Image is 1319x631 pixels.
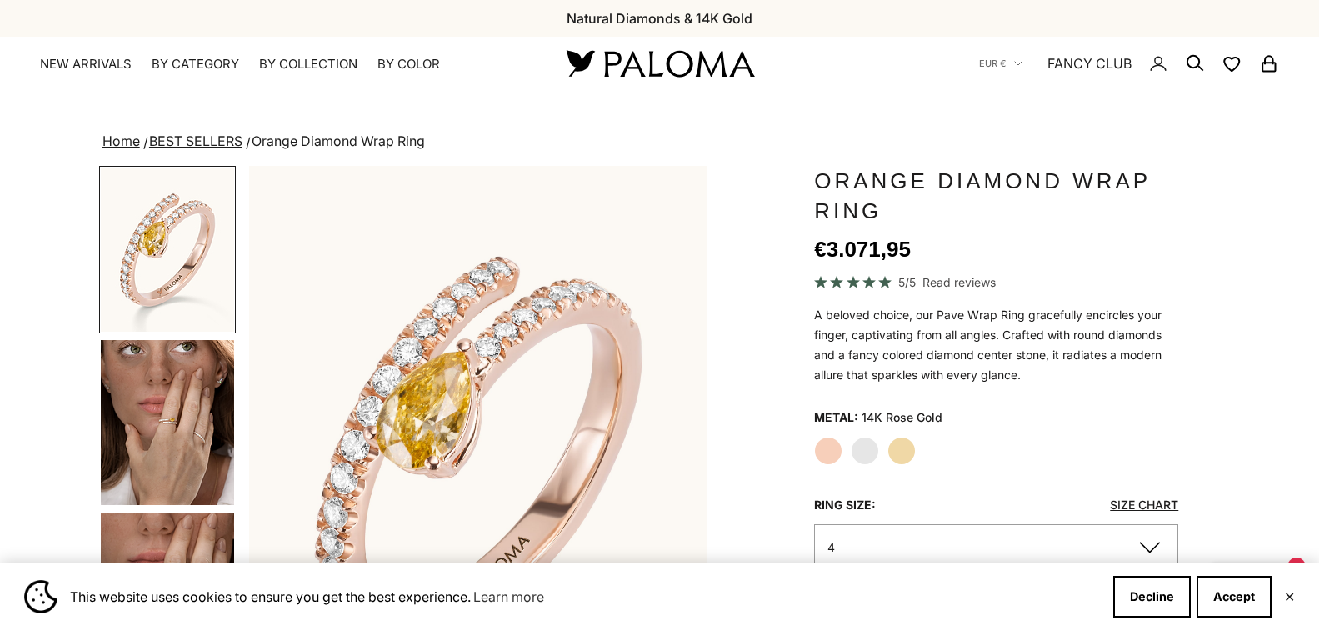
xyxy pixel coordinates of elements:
[101,340,234,505] img: #YellowGold #RoseGold #WhiteGold
[99,166,236,333] button: Go to item 1
[99,338,236,507] button: Go to item 4
[979,37,1279,90] nav: Secondary navigation
[814,166,1178,226] h1: Orange Diamond Wrap Ring
[377,56,440,73] summary: By Color
[1113,576,1191,618] button: Decline
[814,493,876,518] legend: Ring Size:
[814,273,1178,292] a: 5/5 Read reviews
[252,133,425,149] span: Orange Diamond Wrap Ring
[152,56,239,73] summary: By Category
[898,273,916,292] span: 5/5
[70,584,1100,609] span: This website uses cookies to ensure you get the best experience.
[862,405,942,430] variant-option-value: 14K Rose Gold
[814,405,858,430] legend: Metal:
[814,524,1178,570] button: 4
[40,56,527,73] nav: Primary navigation
[99,130,1221,153] nav: breadcrumbs
[827,540,835,554] span: 4
[814,305,1178,385] div: A beloved choice, our Pave Wrap Ring gracefully encircles your finger, captivating from all angle...
[979,56,1006,71] span: EUR €
[101,168,234,332] img: #RoseGold
[259,56,357,73] summary: By Collection
[567,8,752,29] p: Natural Diamonds & 14K Gold
[102,133,140,149] a: Home
[471,584,547,609] a: Learn more
[24,580,57,613] img: Cookie banner
[1284,592,1295,602] button: Close
[1110,498,1178,512] a: Size Chart
[1047,53,1132,74] a: FANCY CLUB
[1197,576,1272,618] button: Accept
[979,56,1022,71] button: EUR €
[814,233,911,266] sale-price: €3.071,95
[149,133,242,149] a: BEST SELLERS
[922,273,996,292] span: Read reviews
[40,56,132,73] a: NEW ARRIVALS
